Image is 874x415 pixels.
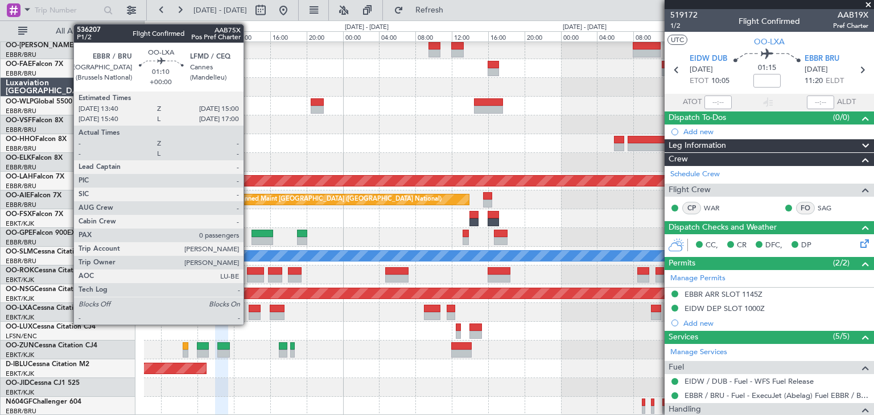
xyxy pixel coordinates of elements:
[6,201,36,209] a: EBBR/BRU
[6,323,96,330] a: OO-LUXCessna Citation CJ4
[758,63,776,74] span: 01:15
[6,117,63,124] a: OO-VSFFalcon 8X
[6,98,72,105] a: OO-WLPGlobal 5500
[826,76,844,87] span: ELDT
[690,76,708,87] span: ETOT
[6,173,64,180] a: OO-LAHFalcon 7X
[6,173,33,180] span: OO-LAH
[704,203,729,213] a: WAR
[837,97,856,108] span: ALDT
[389,1,457,19] button: Refresh
[452,31,488,42] div: 12:00
[6,98,34,105] span: OO-WLP
[6,399,81,405] a: N604GFChallenger 604
[6,294,34,303] a: EBKT/KJK
[379,31,415,42] div: 04:00
[6,192,61,199] a: OO-AIEFalcon 7X
[6,286,97,293] a: OO-NSGCessna Citation CJ4
[685,376,814,386] a: EIDW / DUB - Fuel - WFS Fuel Release
[6,380,30,387] span: OO-JID
[6,380,80,387] a: OO-JIDCessna CJ1 525
[6,313,34,322] a: EBKT/KJK
[597,31,633,42] div: 04:00
[164,60,241,77] div: Owner Melsbroek Air Base
[6,230,32,236] span: OO-GPE
[818,203,843,213] a: SAG
[525,31,561,42] div: 20:00
[6,361,89,368] a: D-IBLUCessna Citation M2
[563,23,607,32] div: [DATE] - [DATE]
[765,240,782,251] span: DFC,
[6,211,32,218] span: OO-FSX
[670,169,720,180] a: Schedule Crew
[739,15,800,27] div: Flight Confirmed
[6,126,36,134] a: EBBR/BRU
[685,289,762,299] div: EBBR ARR SLOT 1145Z
[488,31,525,42] div: 16:00
[6,155,63,161] a: OO-ELKFalcon 8X
[690,53,727,65] span: EIDW DUB
[307,31,343,42] div: 20:00
[6,182,36,190] a: EBBR/BRU
[670,347,727,358] a: Manage Services
[234,31,270,42] div: 12:00
[6,332,37,341] a: LFSN/ENC
[833,111,850,123] span: (0/0)
[35,2,100,19] input: Trip Number
[6,192,30,199] span: OO-AIE
[833,9,868,21] span: AAB19X
[669,153,688,166] span: Crew
[6,399,32,405] span: N604GF
[6,155,31,161] span: OO-ELK
[30,27,120,35] span: All Aircraft
[833,330,850,342] span: (5/5)
[704,96,732,109] input: --:--
[805,76,823,87] span: 11:20
[682,202,701,214] div: CP
[801,240,811,251] span: DP
[6,144,36,153] a: EBBR/BRU
[161,31,197,42] div: 04:00
[690,64,713,76] span: [DATE]
[683,97,702,108] span: ATOT
[6,117,32,124] span: OO-VSF
[6,388,34,397] a: EBKT/KJK
[164,41,241,58] div: Owner Melsbroek Air Base
[270,31,307,42] div: 16:00
[193,5,247,15] span: [DATE] - [DATE]
[6,267,34,274] span: OO-ROK
[6,61,32,68] span: OO-FAE
[6,42,106,49] a: OO-[PERSON_NAME]Falcon 7X
[737,240,747,251] span: CR
[6,107,36,115] a: EBBR/BRU
[343,31,380,42] div: 00:00
[6,276,34,284] a: EBKT/KJK
[146,23,190,32] div: [DATE] - [DATE]
[6,342,34,349] span: OO-ZUN
[197,31,234,42] div: 08:00
[6,323,32,330] span: OO-LUX
[6,248,96,255] a: OO-SLMCessna Citation XLS
[685,391,868,400] a: EBBR / BRU - Fuel - ExecuJet (Abelag) Fuel EBBR / BRU
[669,361,684,374] span: Fuel
[13,22,123,40] button: All Aircraft
[6,305,96,312] a: OO-LXACessna Citation CJ4
[6,351,34,359] a: EBKT/KJK
[669,331,698,344] span: Services
[6,42,75,49] span: OO-[PERSON_NAME]
[6,211,63,218] a: OO-FSXFalcon 7X
[669,257,695,270] span: Permits
[833,21,868,31] span: Pref Charter
[6,163,36,172] a: EBBR/BRU
[683,127,868,136] div: Add new
[415,31,452,42] div: 08:00
[6,51,36,59] a: EBBR/BRU
[706,240,718,251] span: CC,
[685,304,765,313] div: EIDW DEP SLOT 1000Z
[561,31,597,42] div: 00:00
[6,248,33,255] span: OO-SLM
[6,61,63,68] a: OO-FAEFalcon 7X
[669,221,777,234] span: Dispatch Checks and Weather
[670,21,698,31] span: 1/2
[667,35,687,45] button: UTC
